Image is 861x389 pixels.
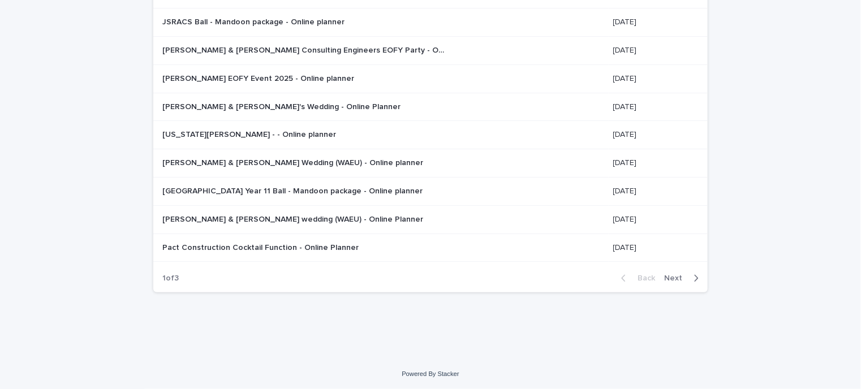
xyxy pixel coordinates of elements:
[153,265,188,292] p: 1 of 3
[153,93,708,121] tr: [PERSON_NAME] & [PERSON_NAME]'s Wedding - Online Planner[PERSON_NAME] & [PERSON_NAME]'s Wedding -...
[402,370,459,377] a: Powered By Stacker
[664,274,689,282] span: Next
[162,184,425,196] p: [GEOGRAPHIC_DATA] Year 11 Ball - Mandoon package - Online planner
[153,177,708,205] tr: [GEOGRAPHIC_DATA] Year 11 Ball - Mandoon package - Online planner[GEOGRAPHIC_DATA] Year 11 Ball -...
[153,149,708,178] tr: [PERSON_NAME] & [PERSON_NAME] Wedding (WAEU) - Online planner[PERSON_NAME] & [PERSON_NAME] Weddin...
[612,273,660,283] button: Back
[153,36,708,64] tr: [PERSON_NAME] & [PERSON_NAME] Consulting Engineers EOFY Party - Online Planner[PERSON_NAME] & [PE...
[153,205,708,234] tr: [PERSON_NAME] & [PERSON_NAME] wedding (WAEU) - Online Planner[PERSON_NAME] & [PERSON_NAME] weddin...
[162,44,447,55] p: [PERSON_NAME] & [PERSON_NAME] Consulting Engineers EOFY Party - Online Planner
[153,8,708,37] tr: JSRACS Ball - Mandoon package - Online plannerJSRACS Ball - Mandoon package - Online planner [DAT...
[153,234,708,262] tr: Pact Construction Cocktail Function - Online PlannerPact Construction Cocktail Function - Online ...
[613,156,639,168] p: [DATE]
[613,72,639,84] p: [DATE]
[631,274,655,282] span: Back
[613,44,639,55] p: [DATE]
[613,100,639,112] p: [DATE]
[162,72,356,84] p: [PERSON_NAME] EOFY Event 2025 - Online planner
[162,241,361,253] p: Pact Construction Cocktail Function - Online Planner
[153,64,708,93] tr: [PERSON_NAME] EOFY Event 2025 - Online planner[PERSON_NAME] EOFY Event 2025 - Online planner [DAT...
[613,184,639,196] p: [DATE]
[162,213,425,224] p: [PERSON_NAME] & [PERSON_NAME] wedding (WAEU) - Online Planner
[162,128,338,140] p: [US_STATE][PERSON_NAME] - - Online planner
[613,15,639,27] p: [DATE]
[162,15,347,27] p: JSRACS Ball - Mandoon package - Online planner
[162,156,425,168] p: [PERSON_NAME] & [PERSON_NAME] Wedding (WAEU) - Online planner
[153,121,708,149] tr: [US_STATE][PERSON_NAME] - - Online planner[US_STATE][PERSON_NAME] - - Online planner [DATE][DATE]
[613,213,639,224] p: [DATE]
[660,273,708,283] button: Next
[613,128,639,140] p: [DATE]
[162,100,403,112] p: [PERSON_NAME] & [PERSON_NAME]'s Wedding - Online Planner
[613,241,639,253] p: [DATE]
